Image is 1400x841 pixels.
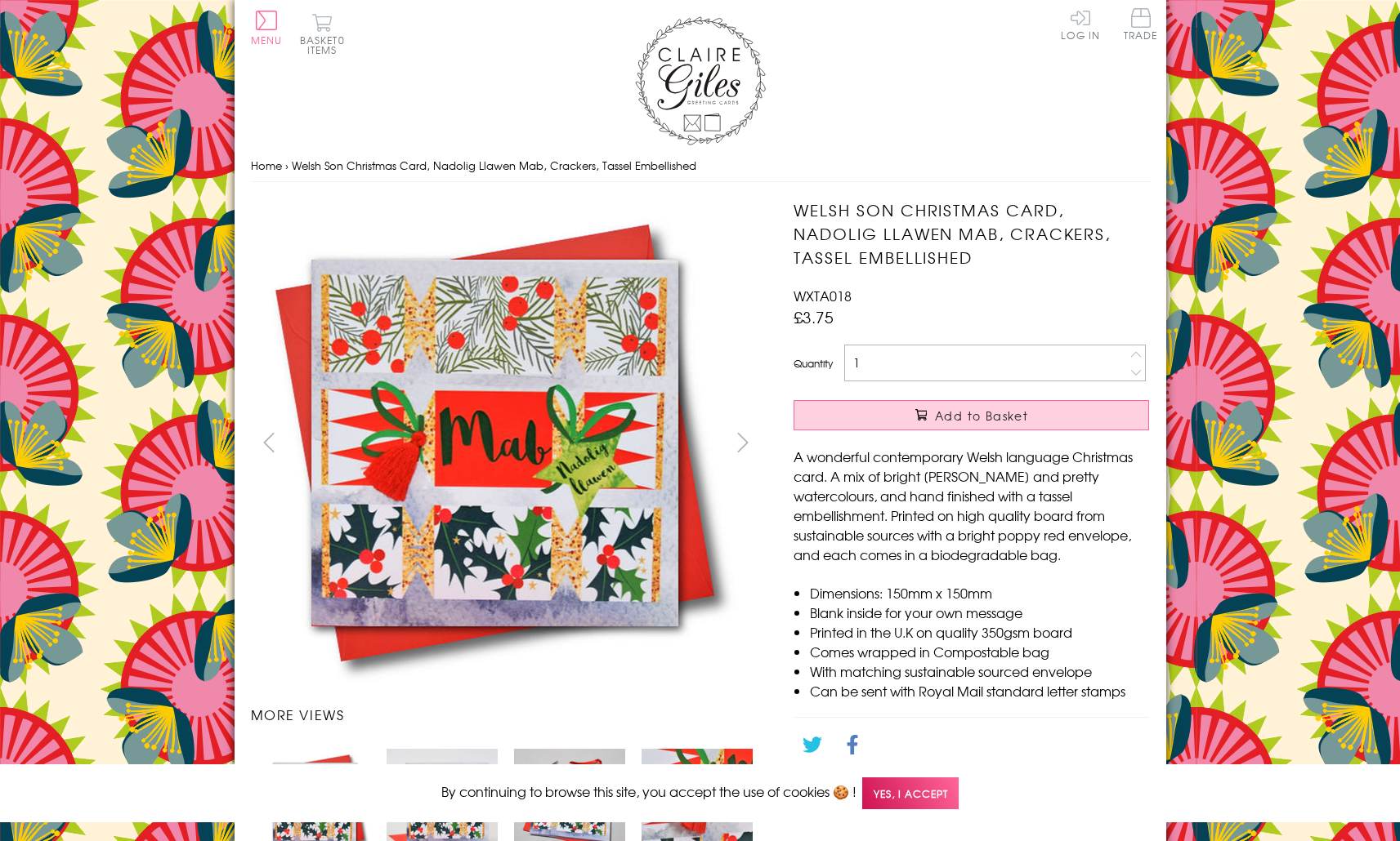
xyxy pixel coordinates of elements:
[1124,8,1158,43] a: Trade
[810,622,1149,642] li: Printed in the U.K on quality 350gsm board
[251,33,283,47] span: Menu
[724,424,761,461] button: next
[794,286,852,305] span: WXTA018
[251,149,1150,183] nav: breadcrumbs
[862,777,959,809] span: Yes, I accept
[251,158,282,173] a: Home
[1124,8,1158,40] span: Trade
[810,661,1149,681] li: With matching sustainable sourced envelope
[307,33,345,57] span: 0 items
[810,681,1149,701] li: Can be sent with Royal Mail standard letter stamps
[292,158,696,173] span: Welsh Son Christmas Card, Nadolig Llawen Mab, Crackers, Tassel Embellished
[250,198,740,687] img: Welsh Son Christmas Card, Nadolig Llawen Mab, Crackers, Tassel Embellished
[251,11,283,45] button: Menu
[300,13,345,55] button: Basket0 items
[635,16,766,145] img: Claire Giles Greetings Cards
[810,603,1149,622] li: Blank inside for your own message
[810,642,1149,661] li: Comes wrapped in Compostable bag
[794,305,834,328] span: £3.75
[251,705,762,724] h3: More views
[794,400,1149,430] button: Add to Basket
[285,158,288,173] span: ›
[794,447,1149,564] p: A wonderful contemporary Welsh language Christmas card. A mix of bright [PERSON_NAME] and pretty ...
[935,407,1028,424] span: Add to Basket
[794,198,1149,269] h1: Welsh Son Christmas Card, Nadolig Llawen Mab, Crackers, Tassel Embellished
[1061,8,1100,40] a: Log In
[810,583,1149,603] li: Dimensions: 150mm x 150mm
[251,424,288,461] button: prev
[761,198,1251,688] img: Welsh Son Christmas Card, Nadolig Llawen Mab, Crackers, Tassel Embellished
[794,356,833,371] label: Quantity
